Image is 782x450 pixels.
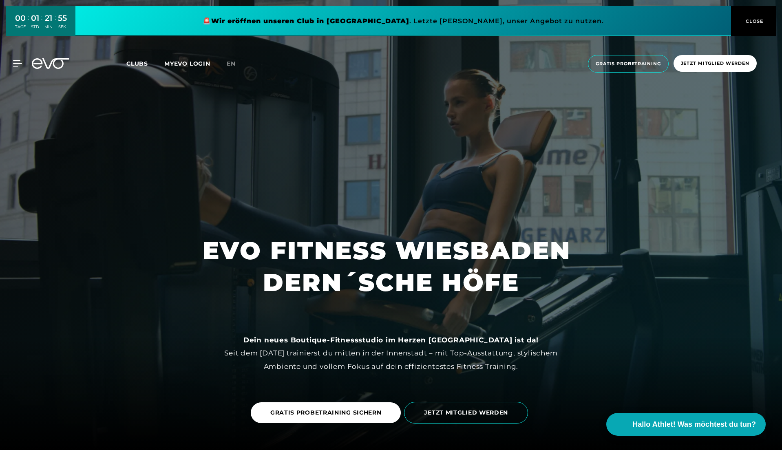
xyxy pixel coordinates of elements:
[58,24,67,30] div: SEK
[44,24,53,30] div: MIN
[58,12,67,24] div: 55
[251,402,401,423] a: GRATIS PROBETRAINING SICHERN
[31,12,39,24] div: 01
[31,24,39,30] div: STD
[424,408,508,417] span: JETZT MITGLIED WERDEN
[15,24,26,30] div: TAGE
[126,60,164,67] a: Clubs
[55,13,56,35] div: :
[164,60,210,67] a: MYEVO LOGIN
[28,13,29,35] div: :
[208,333,574,373] div: Seit dem [DATE] trainierst du mitten in der Innenstadt – mit Top-Ausstattung, stylischem Ambiente...
[41,13,42,35] div: :
[227,60,236,67] span: en
[681,60,749,67] span: Jetzt Mitglied werden
[227,59,245,68] a: en
[671,55,759,73] a: Jetzt Mitglied werden
[126,60,148,67] span: Clubs
[596,60,661,67] span: Gratis Probetraining
[270,408,382,417] span: GRATIS PROBETRAINING SICHERN
[731,6,776,36] button: CLOSE
[744,18,764,25] span: CLOSE
[15,12,26,24] div: 00
[243,336,539,344] strong: Dein neues Boutique-Fitnessstudio im Herzen [GEOGRAPHIC_DATA] ist da!
[585,55,671,73] a: Gratis Probetraining
[44,12,53,24] div: 21
[203,235,579,298] h1: EVO FITNESS WIESBADEN DERN´SCHE HÖFE
[404,396,531,430] a: JETZT MITGLIED WERDEN
[606,413,766,436] button: Hallo Athlet! Was möchtest du tun?
[632,419,756,430] span: Hallo Athlet! Was möchtest du tun?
